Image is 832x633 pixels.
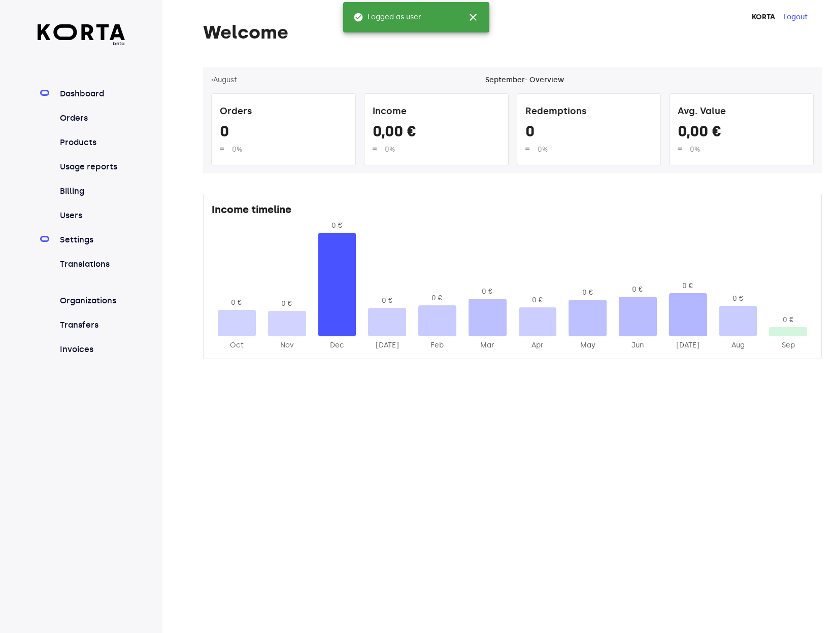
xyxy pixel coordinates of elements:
div: 0 € [268,299,306,309]
button: ‹August [211,75,237,85]
div: 0 € [418,293,456,303]
div: 2025-Sep [769,340,807,350]
div: 2025-Apr [519,340,557,350]
div: 2024-Nov [268,340,306,350]
img: up [373,146,377,152]
div: 0,00 € [373,122,500,145]
div: Income [373,102,500,122]
div: 2025-Jul [669,340,707,350]
a: Dashboard [58,88,125,100]
div: 0 € [519,295,557,305]
img: Korta [38,24,125,40]
div: Avg. Value [678,102,805,122]
div: 0 € [318,221,356,231]
a: Settings [58,234,125,246]
div: 0 € [669,281,707,291]
div: Income timeline [212,202,813,221]
a: Translations [58,258,125,270]
div: 0 € [769,315,807,325]
span: Logged as user [353,12,421,22]
div: 0 € [719,294,757,304]
div: 2025-Jan [368,340,406,350]
a: Products [58,136,125,149]
div: 0 [220,122,347,145]
a: Invoices [58,343,125,356]
a: Usage reports [58,161,125,173]
div: 0,00 € [678,122,805,145]
div: 0 € [569,288,607,298]
span: 0% [538,145,548,154]
button: Logout [783,12,808,22]
a: Organizations [58,295,125,307]
div: 2024-Dec [318,340,356,350]
a: Transfers [58,319,125,331]
img: up [525,146,529,152]
a: Billing [58,185,125,197]
div: 2024-Oct [218,340,256,350]
span: 0% [690,145,700,154]
span: close [467,11,479,23]
div: Orders [220,102,347,122]
strong: KORTA [752,13,775,21]
img: up [220,146,224,152]
div: 0 € [368,296,406,306]
button: close [461,5,485,29]
img: up [678,146,682,152]
div: 0 € [619,285,657,295]
div: Redemptions [525,102,653,122]
span: 0% [232,145,242,154]
a: beta [38,24,125,47]
div: 0 [525,122,653,145]
div: September - Overview [485,75,564,85]
div: 0 € [218,298,256,308]
div: 2025-May [569,340,607,350]
span: beta [38,40,125,47]
div: 2025-Mar [469,340,507,350]
div: 0 € [469,287,507,297]
div: 2025-Aug [719,340,757,350]
div: 2025-Jun [619,340,657,350]
span: 0% [385,145,395,154]
h1: Welcome [203,22,822,43]
a: Users [58,209,125,222]
a: Orders [58,112,125,124]
div: 2025-Feb [418,340,456,350]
